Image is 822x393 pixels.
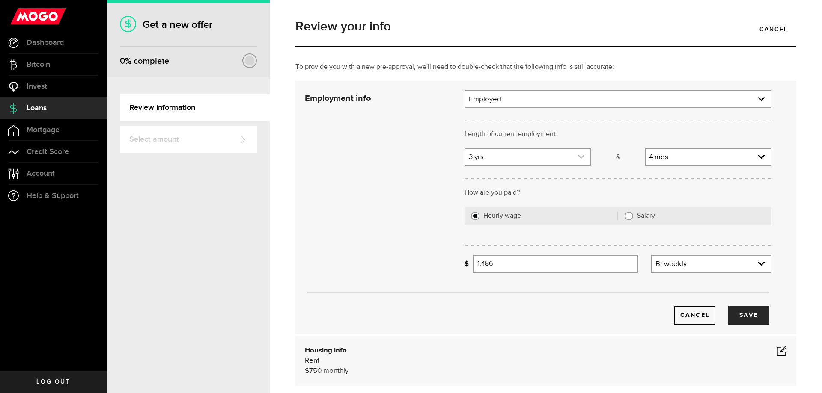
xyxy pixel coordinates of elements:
[27,192,79,200] span: Help & Support
[728,306,769,325] button: Save
[309,367,322,375] span: 750
[652,256,771,272] a: expand select
[27,126,60,134] span: Mortgage
[483,212,618,220] label: Hourly wage
[625,212,633,220] input: Salary
[120,94,270,121] a: Review information
[305,94,371,103] strong: Employment info
[27,61,50,68] span: Bitcoin
[295,62,796,72] p: To provide you with a new pre-approval, we'll need to double-check that the following info is sti...
[591,152,644,163] p: &
[305,357,319,364] span: Rent
[120,18,257,31] h1: Get a new offer
[27,104,47,112] span: Loans
[27,39,64,47] span: Dashboard
[465,129,771,139] p: Length of current employment:
[305,367,309,375] span: $
[637,212,765,220] label: Salary
[295,20,796,33] h1: Review your info
[36,379,70,385] span: Log out
[751,20,796,38] a: Cancel
[646,149,771,165] a: expand select
[120,53,169,69] div: % complete
[27,83,47,90] span: Invest
[323,367,348,375] span: monthly
[27,148,69,156] span: Credit Score
[120,56,125,66] span: 0
[27,170,55,177] span: Account
[465,91,771,107] a: expand select
[465,188,771,198] p: How are you paid?
[7,3,33,29] button: Open LiveChat chat widget
[465,149,590,165] a: expand select
[120,126,257,153] a: Select amount
[471,212,479,220] input: Hourly wage
[305,347,347,354] b: Housing info
[674,306,715,325] button: Cancel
